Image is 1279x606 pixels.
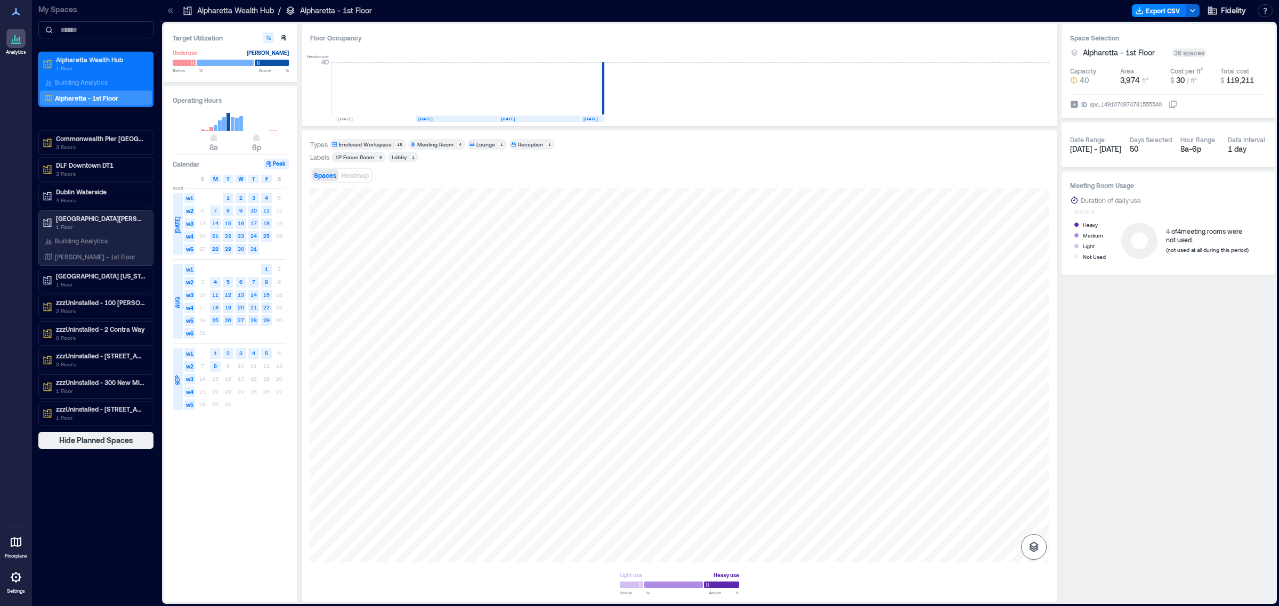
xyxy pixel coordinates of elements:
[1083,219,1098,230] div: Heavy
[518,141,543,148] div: Reception
[56,64,145,72] p: 1 Floor
[247,47,289,58] div: [PERSON_NAME]
[250,233,257,239] text: 24
[1170,75,1216,86] button: $ 30 / ft²
[1228,135,1265,144] div: Data Interval
[1166,247,1249,253] span: (not used at all during this period)
[184,361,195,372] span: w2
[395,141,404,148] div: 18
[312,169,338,181] button: Spaces
[310,140,328,149] div: Types
[410,154,416,160] div: 1
[263,207,270,214] text: 11
[3,26,29,59] a: Analytics
[1070,135,1105,144] div: Date Range
[238,317,244,323] text: 27
[252,279,255,285] text: 7
[56,298,145,307] p: zzzUninstalled - 100 [PERSON_NAME]
[1172,48,1207,57] div: 36 spaces
[335,153,374,161] div: 1P Focus Room
[339,169,371,181] button: Heatmap
[238,304,244,310] text: 20
[1083,241,1095,251] div: Light
[56,280,145,289] p: 1 Floor
[5,553,27,559] p: Floorplans
[214,363,217,369] text: 8
[226,207,230,214] text: 8
[56,143,145,151] p: 3 Floors
[184,328,195,339] span: w6
[184,290,195,300] span: w3
[250,317,257,323] text: 28
[709,589,739,596] span: Above %
[418,116,433,121] text: [DATE]
[1083,47,1155,58] span: Alpharetta - 1st Floor
[7,588,25,594] p: Settings
[213,175,218,183] span: M
[184,348,195,359] span: w1
[1226,76,1254,85] span: 119,211
[1221,5,1246,16] span: Fidelity
[417,141,454,148] div: Meeting Room
[184,315,195,326] span: w5
[238,291,244,298] text: 13
[1081,195,1141,206] div: Duration of daily use
[1170,67,1203,75] div: Cost per ft²
[56,413,145,422] p: 1 Floor
[263,304,270,310] text: 22
[252,175,255,183] span: T
[1187,77,1197,84] span: / ft²
[214,207,217,214] text: 7
[197,5,274,16] p: Alpharetta Wealth Hub
[56,187,145,196] p: Dublin Waterside
[184,193,195,203] span: w1
[173,375,182,385] span: SEP
[265,350,268,356] text: 5
[714,570,739,580] div: Heavy use
[238,233,244,239] text: 23
[265,175,268,183] span: F
[265,266,268,272] text: 1
[212,304,218,310] text: 18
[1070,144,1121,153] span: [DATE] - [DATE]
[1120,76,1140,85] span: 3,974
[6,49,26,55] p: Analytics
[173,159,200,169] h3: Calendar
[263,220,270,226] text: 18
[1204,2,1249,19] button: Fidelity
[1081,99,1087,110] span: ID
[314,171,336,179] span: Spaces
[184,277,195,288] span: w2
[56,161,145,169] p: DLF Downtown DT1
[56,378,145,387] p: zzzUninstalled - 300 New Millennium
[173,67,203,73] span: Below %
[56,134,145,143] p: Commonwealth Pier [GEOGRAPHIC_DATA]
[457,141,463,148] div: 4
[263,233,270,239] text: 25
[226,175,230,183] span: T
[239,279,242,285] text: 6
[184,374,195,384] span: w3
[339,141,392,148] div: Enclosed Workspace
[1220,77,1224,84] span: $
[184,231,195,242] span: w4
[1089,99,1163,110] div: spc_1491070974781555540
[55,78,108,86] p: Building Analytics
[1132,4,1186,17] button: Export CSV
[252,143,261,152] span: 6p
[225,220,231,226] text: 15
[501,116,515,121] text: [DATE]
[1166,227,1170,235] span: 4
[1180,135,1215,144] div: Hour Range
[226,279,230,285] text: 5
[38,432,153,449] button: Hide Planned Spaces
[38,4,153,15] p: My Spaces
[55,236,108,245] p: Building Analytics
[173,297,182,308] span: AUG
[239,350,242,356] text: 3
[1220,67,1249,75] div: Total cost
[250,304,257,310] text: 21
[56,360,145,368] p: 3 Floors
[1130,135,1172,144] div: Days Selected
[214,279,217,285] text: 4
